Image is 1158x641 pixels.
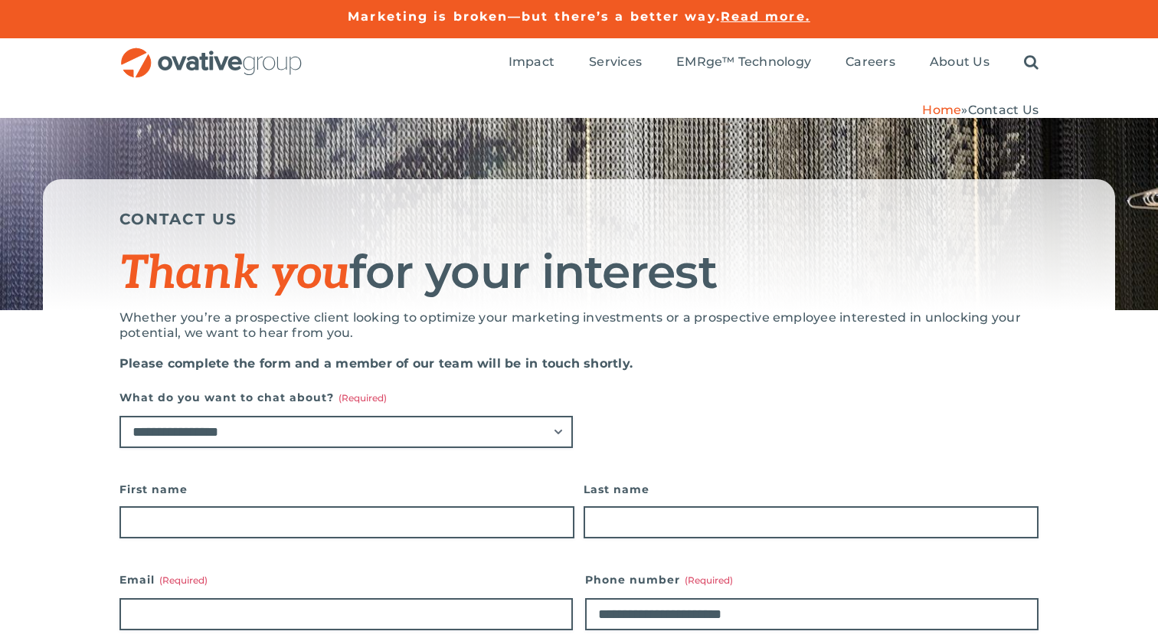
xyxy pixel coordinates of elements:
span: EMRge™ Technology [676,54,811,70]
a: Search [1024,54,1039,71]
nav: Menu [509,38,1039,87]
a: Marketing is broken—but there’s a better way. [348,9,721,24]
p: Whether you’re a prospective client looking to optimize your marketing investments or a prospecti... [119,310,1039,341]
label: Phone number [585,569,1039,590]
label: What do you want to chat about? [119,387,573,408]
span: (Required) [685,574,733,586]
a: About Us [930,54,990,71]
a: Read more. [721,9,810,24]
a: Impact [509,54,554,71]
span: Services [589,54,642,70]
h5: CONTACT US [119,210,1039,228]
label: Last name [584,479,1039,500]
a: Home [922,103,961,117]
span: About Us [930,54,990,70]
strong: Please complete the form and a member of our team will be in touch shortly. [119,356,633,371]
label: Email [119,569,573,590]
label: First name [119,479,574,500]
span: Impact [509,54,554,70]
span: Contact Us [968,103,1039,117]
h1: for your interest [119,247,1039,299]
a: Services [589,54,642,71]
span: (Required) [339,392,387,404]
a: OG_Full_horizontal_RGB [119,46,303,61]
a: Careers [846,54,895,71]
span: Careers [846,54,895,70]
span: (Required) [159,574,208,586]
a: EMRge™ Technology [676,54,811,71]
span: Thank you [119,247,349,302]
span: » [922,103,1039,117]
